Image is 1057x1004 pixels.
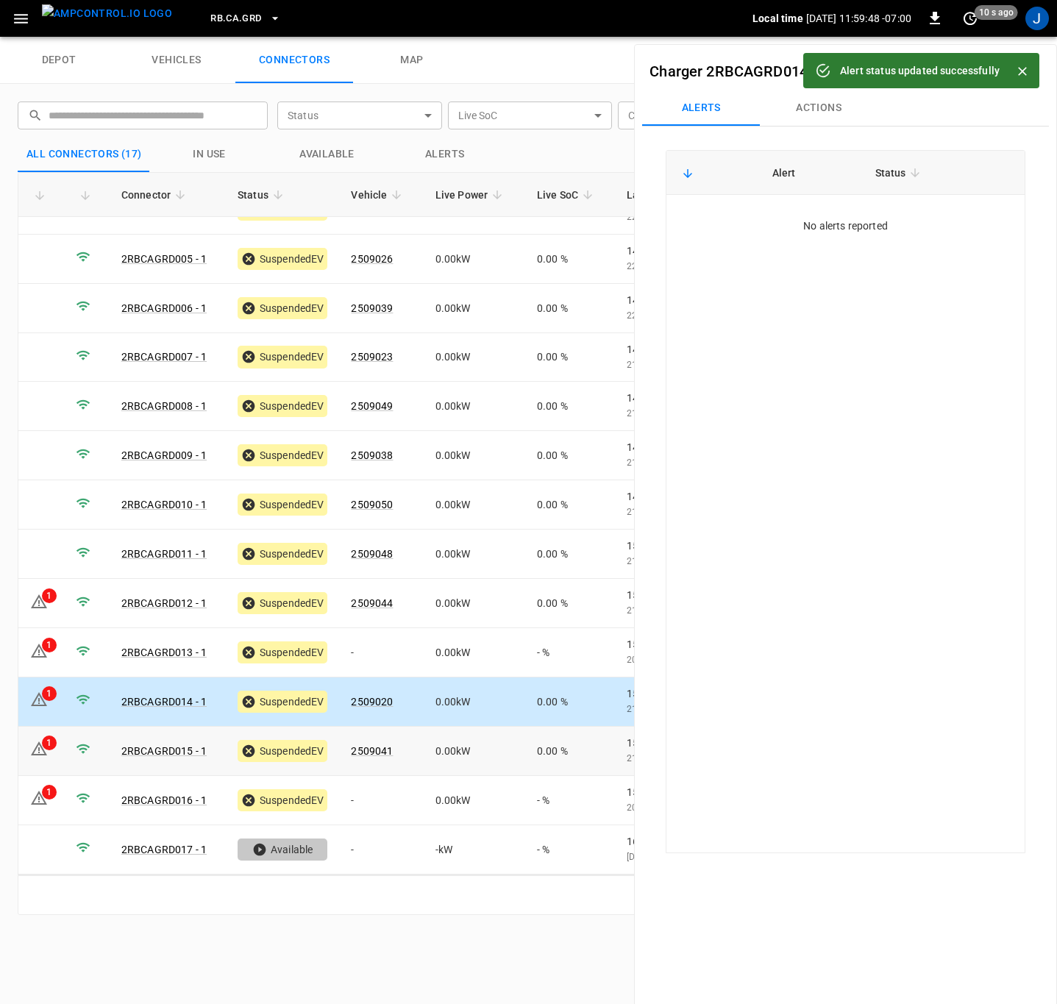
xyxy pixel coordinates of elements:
[525,333,615,382] td: 0.00 %
[760,90,878,126] button: Actions
[525,825,615,875] td: - %
[118,37,235,84] a: vehicles
[875,164,925,182] span: Status
[238,740,327,762] div: SuspendedEV
[761,151,864,195] th: Alert
[525,776,615,825] td: - %
[42,736,57,750] div: 1
[121,499,207,510] a: 2RBCAGRD010 - 1
[351,548,393,560] a: 2509048
[351,696,393,708] a: 2509020
[42,588,57,603] div: 1
[525,579,615,628] td: 0.00 %
[238,346,327,368] div: SuspendedEV
[627,342,741,357] p: 14:31
[525,235,615,284] td: 0.00 %
[649,63,808,80] a: Charger 2RBCAGRD014
[424,530,525,579] td: 0.00 kW
[627,753,683,763] span: 21 hours ago
[627,588,741,602] p: 15:22
[42,4,172,23] img: ampcontrol.io logo
[238,543,327,565] div: SuspendedEV
[806,11,911,26] p: [DATE] 11:59:48 -07:00
[353,37,471,84] a: map
[627,802,683,813] span: 20 hours ago
[525,530,615,579] td: 0.00 %
[121,696,207,708] a: 2RBCAGRD014 - 1
[424,825,525,875] td: - kW
[627,186,733,204] span: Last Session Start
[18,137,151,172] button: All Connectors (17)
[642,90,760,126] button: Alerts
[339,628,423,677] td: -
[424,431,525,480] td: 0.00 kW
[435,186,508,204] span: Live Power
[238,494,327,516] div: SuspendedEV
[351,499,393,510] a: 2509050
[525,727,615,776] td: 0.00 %
[627,261,683,271] span: 22 hours ago
[238,248,327,270] div: SuspendedEV
[238,186,288,204] span: Status
[627,637,741,652] p: 15:41
[204,4,286,33] button: RB.CA.GRD
[958,7,982,30] button: set refresh interval
[351,745,393,757] a: 2509041
[351,449,393,461] a: 2509038
[238,592,327,614] div: SuspendedEV
[339,825,423,875] td: -
[42,785,57,800] div: 1
[627,736,741,750] p: 15:12
[627,605,683,616] span: 21 hours ago
[627,458,683,468] span: 21 hours ago
[238,839,327,861] div: Available
[975,5,1018,20] span: 10 s ago
[351,302,393,314] a: 2509039
[627,655,683,665] span: 20 hours ago
[121,253,207,265] a: 2RBCAGRD005 - 1
[627,408,683,419] span: 21 hours ago
[627,556,683,566] span: 21 hours ago
[649,60,894,83] h6: -
[424,480,525,530] td: 0.00 kW
[525,628,615,677] td: - %
[424,677,525,727] td: 0.00 kW
[627,507,683,517] span: 21 hours ago
[151,137,268,172] button: in use
[121,745,207,757] a: 2RBCAGRD015 - 1
[351,186,406,204] span: Vehicle
[627,834,741,849] p: 16:55
[627,360,683,370] span: 21 hours ago
[424,727,525,776] td: 0.00 kW
[627,391,741,405] p: 14:38
[627,310,683,321] span: 22 hours ago
[424,579,525,628] td: 0.00 kW
[525,382,615,431] td: 0.00 %
[424,235,525,284] td: 0.00 kW
[339,776,423,825] td: -
[525,431,615,480] td: 0.00 %
[424,284,525,333] td: 0.00 kW
[351,400,393,412] a: 2509049
[238,444,327,466] div: SuspendedEV
[121,186,190,204] span: Connector
[238,691,327,713] div: SuspendedEV
[238,297,327,319] div: SuspendedEV
[121,548,207,560] a: 2RBCAGRD011 - 1
[752,11,803,26] p: Local time
[235,37,353,84] a: connectors
[525,284,615,333] td: 0.00 %
[210,10,261,27] span: RB.CA.GRD
[121,794,207,806] a: 2RBCAGRD016 - 1
[424,333,525,382] td: 0.00 kW
[627,440,741,455] p: 14:45
[238,395,327,417] div: SuspendedEV
[121,844,207,855] a: 2RBCAGRD017 - 1
[690,218,1001,233] div: No alerts reported
[1011,60,1033,82] button: Close
[121,449,207,461] a: 2RBCAGRD009 - 1
[42,638,57,652] div: 1
[627,293,741,307] p: 14:20
[642,90,1049,126] div: Connectors submenus tabs
[268,137,386,172] button: Available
